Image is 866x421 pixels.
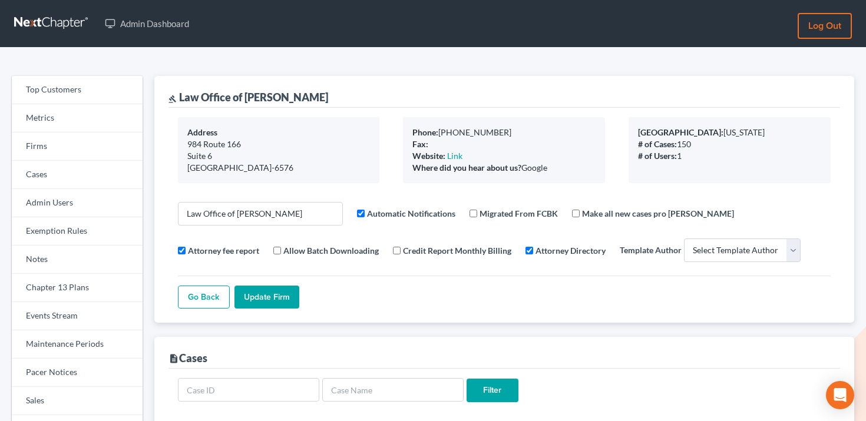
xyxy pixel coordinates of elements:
[638,127,723,137] b: [GEOGRAPHIC_DATA]:
[412,163,521,173] b: Where did you hear about us?
[12,189,143,217] a: Admin Users
[12,302,143,330] a: Events Stream
[188,244,259,257] label: Attorney fee report
[638,138,821,150] div: 150
[322,378,464,402] input: Case Name
[187,162,371,174] div: [GEOGRAPHIC_DATA]-6576
[12,274,143,302] a: Chapter 13 Plans
[12,104,143,132] a: Metrics
[412,127,438,137] b: Phone:
[367,207,455,220] label: Automatic Notifications
[826,381,854,409] div: Open Intercom Messenger
[467,379,518,402] input: Filter
[234,286,299,309] input: Update Firm
[620,244,682,256] label: Template Author
[412,162,596,174] div: Google
[168,95,177,103] i: gavel
[412,151,445,161] b: Website:
[12,217,143,246] a: Exemption Rules
[798,13,852,39] a: Log out
[12,246,143,274] a: Notes
[638,150,821,162] div: 1
[638,127,821,138] div: [US_STATE]
[187,138,371,150] div: 984 Route 166
[99,13,195,34] a: Admin Dashboard
[403,244,511,257] label: Credit Report Monthly Billing
[12,161,143,189] a: Cases
[12,76,143,104] a: Top Customers
[283,244,379,257] label: Allow Batch Downloading
[178,286,230,309] a: Go Back
[12,330,143,359] a: Maintenance Periods
[187,127,217,137] b: Address
[536,244,606,257] label: Attorney Directory
[178,378,319,402] input: Case ID
[12,387,143,415] a: Sales
[638,139,677,149] b: # of Cases:
[12,359,143,387] a: Pacer Notices
[168,351,207,365] div: Cases
[187,150,371,162] div: Suite 6
[168,90,328,104] div: Law Office of [PERSON_NAME]
[412,127,596,138] div: [PHONE_NUMBER]
[12,132,143,161] a: Firms
[480,207,558,220] label: Migrated From FCBK
[582,207,734,220] label: Make all new cases pro [PERSON_NAME]
[412,139,428,149] b: Fax:
[447,151,462,161] a: Link
[168,353,179,364] i: description
[638,151,677,161] b: # of Users:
